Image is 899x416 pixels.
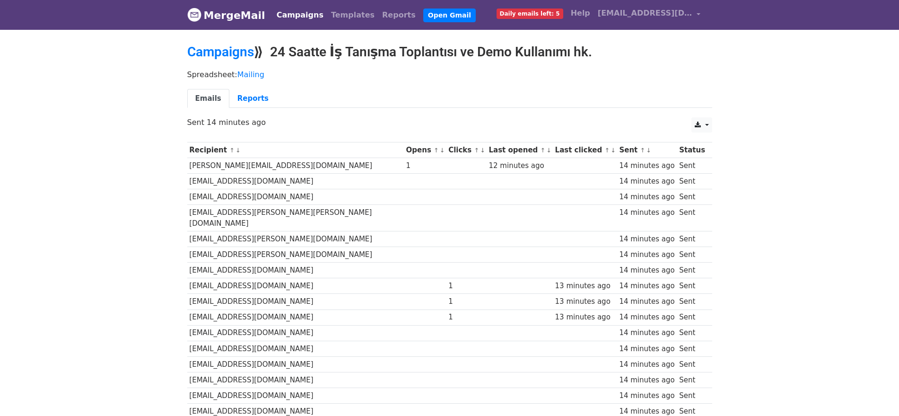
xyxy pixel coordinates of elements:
a: ↓ [546,147,551,154]
a: Templates [327,6,378,25]
div: 14 minutes ago [619,312,674,323]
a: MergeMail [187,5,265,25]
a: Help [567,4,594,23]
a: ↓ [440,147,445,154]
td: [EMAIL_ADDRESS][DOMAIN_NAME] [187,263,404,278]
a: ↑ [541,147,546,154]
td: Sent [677,278,707,294]
div: 14 minutes ago [619,234,674,245]
td: [EMAIL_ADDRESS][DOMAIN_NAME] [187,388,404,404]
td: Sent [677,372,707,388]
div: 1 [448,312,484,323]
div: 14 minutes ago [619,359,674,370]
a: ↑ [640,147,645,154]
div: 14 minutes ago [619,281,674,292]
div: 14 minutes ago [619,192,674,203]
td: Sent [677,388,707,404]
a: Campaigns [187,44,254,60]
div: 14 minutes ago [619,344,674,354]
th: Status [677,142,707,158]
div: 13 minutes ago [555,281,615,292]
div: 14 minutes ago [619,296,674,307]
a: Open Gmail [423,9,476,22]
div: 13 minutes ago [555,296,615,307]
td: [EMAIL_ADDRESS][PERSON_NAME][DOMAIN_NAME] [187,247,404,263]
p: Sent 14 minutes ago [187,117,712,127]
td: Sent [677,310,707,325]
a: [EMAIL_ADDRESS][DOMAIN_NAME] [594,4,705,26]
a: ↑ [434,147,439,154]
div: 13 minutes ago [555,312,615,323]
div: 1 [448,296,484,307]
th: Opens [404,142,446,158]
td: [EMAIL_ADDRESS][DOMAIN_NAME] [187,310,404,325]
th: Clicks [446,142,486,158]
h2: ⟫ 24 Saatte İş Tanışma Toplantısı ve Demo Kullanımı hk. [187,44,712,60]
div: 14 minutes ago [619,249,674,260]
td: Sent [677,174,707,189]
td: [EMAIL_ADDRESS][DOMAIN_NAME] [187,356,404,372]
td: Sent [677,247,707,263]
th: Last clicked [553,142,617,158]
a: ↓ [480,147,485,154]
a: Campaigns [273,6,327,25]
div: 12 minutes ago [489,160,550,171]
div: 14 minutes ago [619,265,674,276]
td: Sent [677,341,707,356]
div: 1 [406,160,444,171]
td: [EMAIL_ADDRESS][PERSON_NAME][PERSON_NAME][DOMAIN_NAME] [187,205,404,231]
td: Sent [677,158,707,174]
a: Mailing [237,70,264,79]
td: Sent [677,325,707,341]
div: 14 minutes ago [619,390,674,401]
th: Last opened [487,142,553,158]
iframe: Chat Widget [852,371,899,416]
td: [EMAIL_ADDRESS][DOMAIN_NAME] [187,372,404,388]
div: 14 minutes ago [619,160,674,171]
span: Daily emails left: 5 [497,9,563,19]
th: Sent [617,142,677,158]
a: ↓ [611,147,616,154]
td: [EMAIL_ADDRESS][DOMAIN_NAME] [187,189,404,205]
a: ↑ [474,147,479,154]
a: ↑ [604,147,610,154]
td: Sent [677,189,707,205]
a: Emails [187,89,229,108]
td: [PERSON_NAME][EMAIL_ADDRESS][DOMAIN_NAME] [187,158,404,174]
th: Recipient [187,142,404,158]
p: Spreadsheet: [187,70,712,80]
div: 1 [448,281,484,292]
a: Reports [229,89,277,108]
td: [EMAIL_ADDRESS][DOMAIN_NAME] [187,341,404,356]
a: Daily emails left: 5 [493,4,567,23]
td: [EMAIL_ADDRESS][DOMAIN_NAME] [187,278,404,294]
a: ↓ [236,147,241,154]
td: Sent [677,263,707,278]
td: [EMAIL_ADDRESS][DOMAIN_NAME] [187,174,404,189]
a: Reports [378,6,419,25]
td: Sent [677,294,707,310]
div: 14 minutes ago [619,207,674,218]
a: ↑ [229,147,235,154]
div: 14 minutes ago [619,327,674,338]
td: Sent [677,231,707,247]
div: 14 minutes ago [619,375,674,386]
td: [EMAIL_ADDRESS][DOMAIN_NAME] [187,294,404,310]
td: [EMAIL_ADDRESS][DOMAIN_NAME] [187,325,404,341]
td: Sent [677,205,707,231]
span: [EMAIL_ADDRESS][DOMAIN_NAME] [598,8,692,19]
a: ↓ [646,147,651,154]
div: 14 minutes ago [619,176,674,187]
td: Sent [677,356,707,372]
td: [EMAIL_ADDRESS][PERSON_NAME][DOMAIN_NAME] [187,231,404,247]
img: MergeMail logo [187,8,201,22]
